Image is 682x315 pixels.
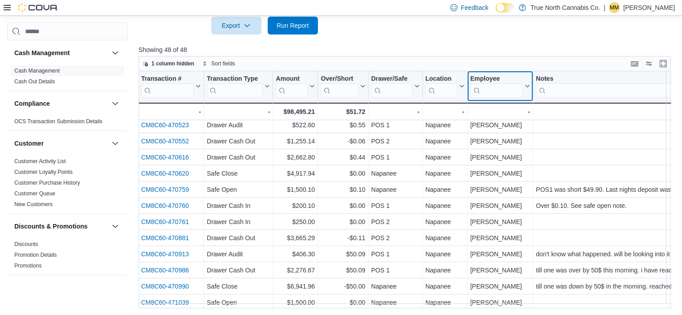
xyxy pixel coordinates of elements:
div: Location [425,75,457,98]
div: Napanee [425,297,464,308]
div: POS 1 [371,200,419,211]
div: [PERSON_NAME] [470,233,530,243]
a: Cash Management [14,68,60,74]
a: OCS Transaction Submission Details [14,118,103,125]
div: [PERSON_NAME] [470,281,530,292]
a: Cash Out Details [14,78,55,85]
div: $1,500.10 [276,184,315,195]
div: Over/Short [321,75,358,98]
span: Customer Loyalty Points [14,168,73,176]
div: [PERSON_NAME] [470,249,530,259]
span: Discounts [14,241,38,248]
div: [PERSON_NAME] [470,152,530,163]
button: Export [211,17,261,35]
div: Safe Open [207,297,270,308]
div: $1,500.00 [276,297,315,308]
div: [PERSON_NAME] [470,297,530,308]
div: -$50.00 [321,281,365,292]
button: Keyboard shortcuts [629,58,640,69]
button: Location [425,75,464,98]
div: $0.55 [321,120,365,130]
button: Customer [110,138,121,149]
div: Amount [276,75,308,98]
div: Location [425,75,457,83]
div: Employee [470,75,523,83]
div: Drawer Audit [207,249,270,259]
h3: Customer [14,139,43,148]
div: Napanee [425,233,464,243]
span: Promotion Details [14,251,57,259]
a: New Customers [14,201,52,207]
div: $0.10 [321,184,365,195]
div: Napanee [425,184,464,195]
button: Transaction Type [207,75,270,98]
div: [PERSON_NAME] [470,120,530,130]
div: Drawer/Safe [371,75,412,98]
div: Napanee [371,184,419,195]
div: $0.00 [321,216,365,227]
a: CM8C60-470760 [141,202,189,209]
div: Transaction # URL [141,75,194,98]
div: $4,917.94 [276,168,315,179]
div: $0.00 [321,168,365,179]
button: Cash Management [110,47,121,58]
div: [PERSON_NAME] [470,136,530,147]
div: Napanee [371,297,419,308]
a: CM8C60-470761 [141,218,189,225]
a: Customer Activity List [14,158,66,164]
p: | [604,2,605,13]
a: Discounts [14,241,38,247]
div: Napanee [425,281,464,292]
div: -$0.06 [321,136,365,147]
div: $200.10 [276,200,315,211]
a: CM8C60-471039 [141,299,189,306]
span: 1 column hidden [152,60,194,67]
div: [PERSON_NAME] [470,265,530,276]
div: POS 1 [371,249,419,259]
span: Customer Queue [14,190,55,197]
div: $6,941.96 [276,281,315,292]
button: Employee [470,75,530,98]
span: Promotions [14,262,42,269]
div: - [207,106,270,117]
a: Customer Loyalty Points [14,169,73,175]
div: Napanee [425,200,464,211]
button: Display options [643,58,654,69]
a: CM8C60-470552 [141,138,189,145]
div: POS 1 [371,152,419,163]
button: Customer [14,139,108,148]
div: Drawer Cash Out [207,265,270,276]
div: $1,255.14 [276,136,315,147]
div: Over/Short [321,75,358,83]
input: Dark Mode [495,3,514,13]
div: Napanee [425,216,464,227]
span: Export [217,17,256,35]
span: Feedback [461,3,488,12]
div: POS 1 [371,265,419,276]
span: Run Report [277,21,309,30]
button: Over/Short [321,75,365,98]
a: CM8C60-470881 [141,234,189,242]
div: $0.44 [321,152,365,163]
p: Showing 48 of 48 [139,45,676,54]
div: $0.00 [321,297,365,308]
button: 1 column hidden [139,58,198,69]
div: Employee [470,75,523,98]
a: CM8C60-470616 [141,154,189,161]
div: POS 2 [371,216,419,227]
div: Drawer/Safe [371,75,412,83]
div: [PERSON_NAME] [470,200,530,211]
div: $50.09 [321,265,365,276]
button: Enter fullscreen [658,58,669,69]
h3: Compliance [14,99,50,108]
a: Customer Purchase History [14,180,80,186]
div: Drawer Cash In [207,200,270,211]
div: Napanee [425,249,464,259]
button: Compliance [110,98,121,109]
div: Compliance [7,116,128,130]
button: Discounts & Promotions [14,222,108,231]
button: Amount [276,75,315,98]
div: $50.09 [321,249,365,259]
div: $51.72 [321,106,365,117]
span: Cash Management [14,67,60,74]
